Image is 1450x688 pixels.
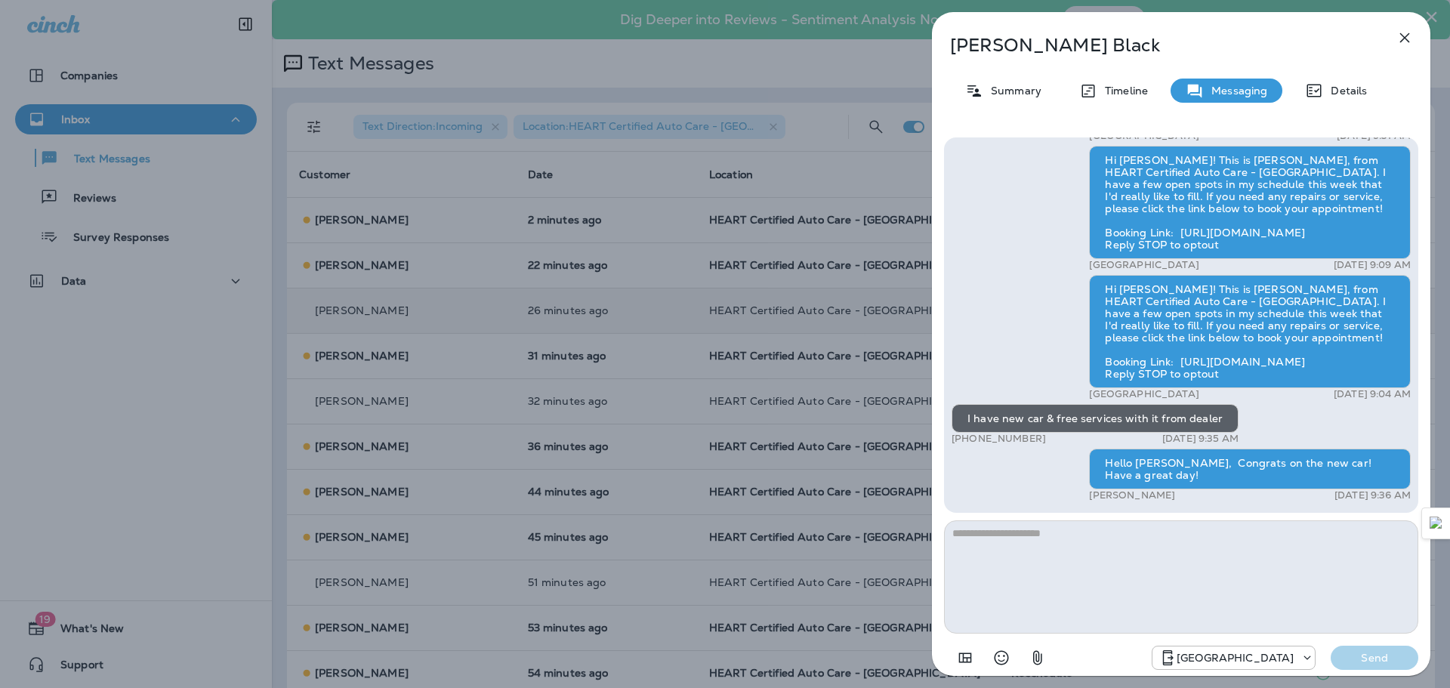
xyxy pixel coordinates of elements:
[1334,489,1411,501] p: [DATE] 9:36 AM
[1089,449,1411,489] div: Hello [PERSON_NAME], Congrats on the new car! Have a great day!
[983,85,1041,97] p: Summary
[1204,85,1267,97] p: Messaging
[952,433,1046,445] p: [PHONE_NUMBER]
[952,404,1239,433] div: I have new car & free services with it from dealer
[950,643,980,673] button: Add in a premade template
[1097,85,1148,97] p: Timeline
[1430,517,1443,530] img: Detect Auto
[986,643,1017,673] button: Select an emoji
[1089,259,1199,271] p: [GEOGRAPHIC_DATA]
[1089,388,1199,400] p: [GEOGRAPHIC_DATA]
[1177,652,1294,664] p: [GEOGRAPHIC_DATA]
[1089,146,1411,259] div: Hi [PERSON_NAME]! This is [PERSON_NAME], from HEART Certified Auto Care - [GEOGRAPHIC_DATA]. I ha...
[1334,388,1411,400] p: [DATE] 9:04 AM
[1089,275,1411,388] div: Hi [PERSON_NAME]! This is [PERSON_NAME], from HEART Certified Auto Care - [GEOGRAPHIC_DATA]. I ha...
[1162,433,1239,445] p: [DATE] 9:35 AM
[1334,259,1411,271] p: [DATE] 9:09 AM
[1152,649,1315,667] div: +1 (847) 262-3704
[1323,85,1367,97] p: Details
[1089,489,1175,501] p: [PERSON_NAME]
[950,35,1362,56] p: [PERSON_NAME] Black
